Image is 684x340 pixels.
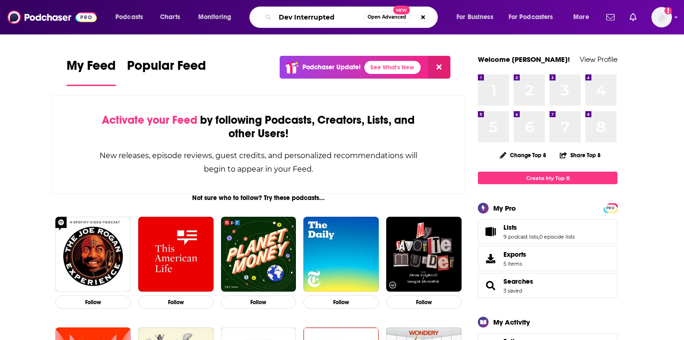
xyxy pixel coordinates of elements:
a: Show notifications dropdown [603,9,618,25]
a: Create My Top 8 [478,172,617,184]
button: Change Top 8 [494,149,552,161]
a: PRO [605,204,616,211]
a: Searches [481,279,500,292]
span: Lists [503,223,517,232]
svg: Add a profile image [664,7,672,14]
div: Not sure who to follow? Try these podcasts... [52,194,465,202]
span: PRO [605,205,616,212]
a: View Profile [580,55,617,64]
img: Planet Money [221,217,296,292]
a: See What's New [364,61,421,74]
a: Searches [503,277,533,286]
a: Charts [154,10,186,25]
a: Exports [478,246,617,271]
span: Podcasts [115,11,143,24]
span: Exports [503,250,526,259]
div: My Pro [493,204,516,213]
button: Follow [221,295,296,309]
span: , [538,233,539,240]
span: Popular Feed [127,58,206,79]
button: Share Top 8 [559,146,601,164]
img: My Favorite Murder with Karen Kilgariff and Georgia Hardstark [386,217,462,292]
button: open menu [503,10,567,25]
a: Welcome [PERSON_NAME]! [478,55,570,64]
a: 3 saved [503,287,522,294]
span: My Feed [67,58,116,79]
img: This American Life [138,217,214,292]
span: For Podcasters [509,11,553,24]
button: Show profile menu [651,7,672,27]
div: My Activity [493,318,530,327]
button: Follow [303,295,379,309]
div: by following Podcasts, Creators, Lists, and other Users! [99,113,418,140]
span: Monitoring [198,11,231,24]
button: open menu [192,10,243,25]
span: Searches [478,273,617,298]
button: open menu [109,10,155,25]
span: 5 items [503,260,526,267]
img: Podchaser - Follow, Share and Rate Podcasts [7,8,97,26]
div: Search podcasts, credits, & more... [258,7,447,28]
button: Open AdvancedNew [363,12,410,23]
span: For Business [456,11,493,24]
span: New [393,6,410,14]
p: Podchaser Update! [302,63,361,71]
a: My Feed [67,58,116,86]
img: The Daily [303,217,379,292]
a: Lists [481,225,500,238]
a: 0 episode lists [539,233,575,240]
span: Charts [160,11,180,24]
a: Popular Feed [127,58,206,86]
img: The Joe Rogan Experience [55,217,131,292]
span: Lists [478,219,617,244]
a: 9 podcast lists [503,233,538,240]
a: Show notifications dropdown [626,9,640,25]
button: open menu [450,10,505,25]
span: Exports [481,252,500,265]
button: Follow [386,295,462,309]
span: Activate your Feed [102,113,197,127]
span: More [573,11,589,24]
button: Follow [55,295,131,309]
input: Search podcasts, credits, & more... [275,10,363,25]
button: open menu [567,10,601,25]
div: New releases, episode reviews, guest credits, and personalized recommendations will begin to appe... [99,149,418,176]
span: Open Advanced [368,15,406,20]
span: Logged in as derettb [651,7,672,27]
button: Follow [138,295,214,309]
a: Lists [503,223,575,232]
img: User Profile [651,7,672,27]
